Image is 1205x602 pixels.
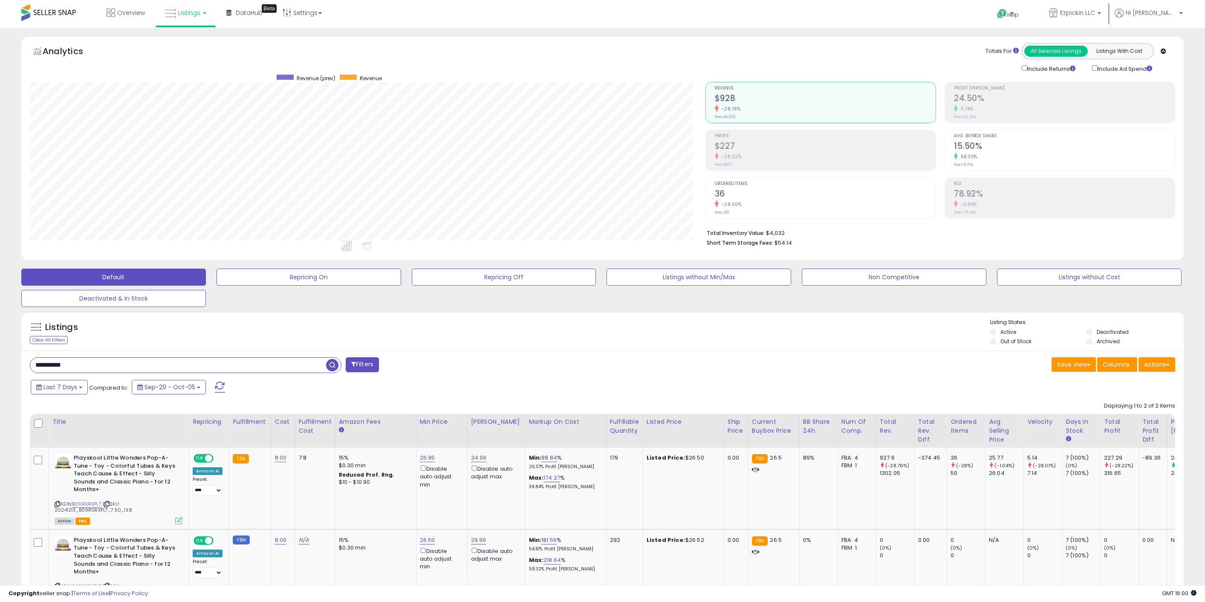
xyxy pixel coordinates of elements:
[770,454,782,462] span: 26.5
[715,162,732,167] small: Prev: $317
[110,589,148,597] a: Privacy Policy
[1060,9,1095,17] span: Ezpickin LLC
[55,454,72,471] img: 41A2AIUry7L._SL40_.jpg
[1142,536,1161,544] div: 0.00
[72,583,101,590] a: B09RGRXPL7
[719,153,742,160] small: -28.22%
[715,134,936,139] span: Profit
[543,556,561,564] a: 218.64
[212,537,226,544] span: OFF
[471,546,519,563] div: Disable auto adjust max
[212,455,226,462] span: OFF
[954,141,1175,153] h2: 15.50%
[1066,536,1100,544] div: 7 (100%)
[752,454,768,463] small: FBA
[951,454,985,462] div: 36
[880,469,914,477] div: 1302.05
[647,454,717,462] div: $26.50
[989,536,1017,544] div: N/A
[752,417,796,435] div: Current Buybox Price
[194,537,205,544] span: ON
[719,106,741,112] small: -28.76%
[339,479,410,486] div: $10 - $10.90
[339,544,410,552] div: $0.30 min
[299,417,332,435] div: Fulfillment Cost
[954,134,1175,139] span: Avg. Buybox Share
[1126,9,1177,17] span: Hi [PERSON_NAME]
[1027,417,1058,426] div: Velocity
[339,417,413,426] div: Amazon Fees
[193,467,223,475] div: Amazon AI
[1086,64,1166,73] div: Include Ad Spend
[233,535,249,544] small: FBM
[880,552,914,559] div: 0
[75,518,90,525] span: FBA
[193,417,225,426] div: Repricing
[802,269,986,286] button: Non Competitive
[55,536,72,553] img: 41A2AIUry7L._SL40_.jpg
[1027,536,1062,544] div: 0
[803,454,831,462] div: 89%
[471,417,522,426] div: [PERSON_NAME]
[45,321,78,333] h5: Listings
[1027,544,1039,551] small: (0%)
[918,417,943,444] div: Total Rev. Diff.
[339,536,410,544] div: 15%
[1104,417,1135,435] div: Total Profit
[610,536,636,544] div: 292
[647,454,685,462] b: Listed Price:
[1103,360,1130,369] span: Columns
[1142,417,1164,444] div: Total Profit Diff.
[841,536,870,544] div: FBA: 4
[194,455,205,462] span: ON
[420,417,464,426] div: Min Price
[1066,417,1097,435] div: Days In Stock
[958,106,974,112] small: 0.74%
[1052,357,1096,372] button: Save View
[715,189,936,200] h2: 36
[1104,454,1139,462] div: 227.29
[299,536,309,544] a: N/A
[543,474,560,482] a: 174.27
[346,357,379,372] button: Filters
[52,417,185,426] div: Title
[994,462,1014,469] small: (-1.04%)
[951,552,985,559] div: 0
[529,454,600,470] div: %
[420,454,435,462] a: 26.95
[954,93,1175,105] h2: 24.50%
[9,589,40,597] strong: Copyright
[31,380,88,394] button: Last 7 Days
[72,501,101,508] a: B09RGRXPL7
[262,4,277,13] div: Tooltip anchor
[529,484,600,490] p: 39.84% Profit [PERSON_NAME]
[951,469,985,477] div: 50
[803,536,831,544] div: 0%
[1104,552,1139,559] div: 0
[1066,552,1100,559] div: 7 (100%)
[89,384,128,392] span: Compared to:
[728,536,742,544] div: 0.00
[841,544,870,552] div: FBM: 1
[420,546,461,571] div: Disable auto adjust min
[774,239,792,247] span: $54.14
[275,536,287,544] a: 8.00
[951,536,985,544] div: 0
[74,536,177,578] b: Playskool Little Wonders Pop-A-Tune - Toy - Colorful Tubes & Keys Teach Cause & Effect - Silly So...
[1142,454,1161,462] div: -89.36
[715,210,729,215] small: Prev: 50
[715,93,936,105] h2: $928
[954,162,973,167] small: Prev: 9.21%
[1015,64,1086,73] div: Include Returns
[9,590,148,598] div: seller snap | |
[117,9,145,17] span: Overview
[471,464,519,480] div: Disable auto adjust max
[1097,357,1137,372] button: Columns
[728,417,745,435] div: Ship Price
[1115,9,1183,28] a: Hi [PERSON_NAME]
[841,454,870,462] div: FBA: 4
[1024,46,1088,57] button: All Selected Listings
[471,536,486,544] a: 29.99
[132,380,206,394] button: Sep-29 - Oct-05
[707,229,765,237] b: Total Inventory Value:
